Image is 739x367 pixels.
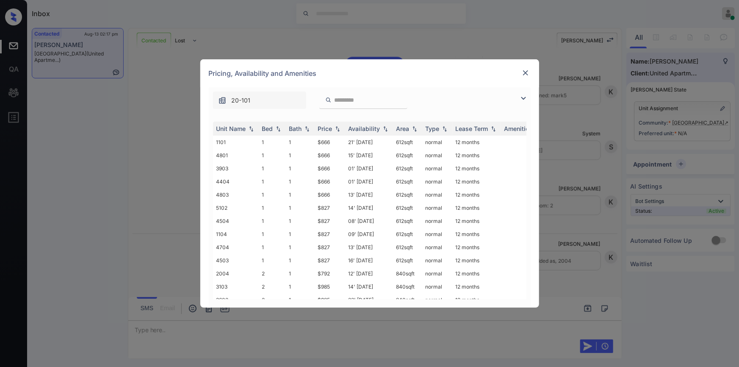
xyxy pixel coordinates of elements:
td: 5102 [213,201,259,214]
td: 1 [259,175,286,188]
td: 1 [286,267,315,280]
td: 12 months [452,162,501,175]
img: close [521,69,530,77]
td: 13' [DATE] [345,188,393,201]
td: 12 months [452,280,501,293]
td: normal [422,162,452,175]
div: Availability [349,125,380,132]
td: 2 [259,267,286,280]
div: Pricing, Availability and Amenities [200,59,539,87]
td: 3602 [213,293,259,306]
td: normal [422,293,452,306]
td: normal [422,280,452,293]
div: Area [396,125,410,132]
td: 1 [286,241,315,254]
img: icon-zuma [518,93,529,103]
td: 1 [286,188,315,201]
td: 1 [286,214,315,228]
td: normal [422,136,452,149]
td: normal [422,254,452,267]
td: 12 months [452,228,501,241]
td: 4504 [213,214,259,228]
td: 1 [259,241,286,254]
td: 1 [286,136,315,149]
td: 2 [259,280,286,293]
td: $827 [315,254,345,267]
td: 2004 [213,267,259,280]
td: 12 months [452,136,501,149]
td: 4404 [213,175,259,188]
td: 4803 [213,188,259,201]
img: icon-zuma [325,96,332,104]
td: 1 [259,254,286,267]
img: sorting [381,126,390,132]
td: 612 sqft [393,188,422,201]
td: 12 months [452,175,501,188]
td: 12' [DATE] [345,267,393,280]
td: normal [422,175,452,188]
td: 612 sqft [393,149,422,162]
div: Bath [289,125,302,132]
td: 2 [259,293,286,306]
img: sorting [440,126,449,132]
td: 4704 [213,241,259,254]
td: 1104 [213,228,259,241]
img: sorting [333,126,342,132]
td: 16' [DATE] [345,254,393,267]
td: 12 months [452,293,501,306]
td: 01' [DATE] [345,175,393,188]
td: 15' [DATE] [345,149,393,162]
td: 1 [259,162,286,175]
div: Price [318,125,332,132]
td: 612 sqft [393,201,422,214]
td: 612 sqft [393,136,422,149]
td: 1 [286,162,315,175]
td: 14' [DATE] [345,201,393,214]
td: $827 [315,228,345,241]
div: Amenities [504,125,533,132]
div: Type [426,125,440,132]
img: sorting [303,126,311,132]
td: normal [422,201,452,214]
td: 13' [DATE] [345,241,393,254]
td: 612 sqft [393,214,422,228]
img: sorting [410,126,419,132]
td: 1 [286,280,315,293]
td: 12 months [452,267,501,280]
td: $666 [315,188,345,201]
td: $666 [315,162,345,175]
td: 3103 [213,280,259,293]
td: 12 months [452,149,501,162]
td: 09' [DATE] [345,228,393,241]
div: Unit Name [216,125,246,132]
td: $666 [315,136,345,149]
td: 1 [259,188,286,201]
td: $827 [315,201,345,214]
td: 840 sqft [393,267,422,280]
td: $666 [315,149,345,162]
img: sorting [489,126,498,132]
td: 21' [DATE] [345,136,393,149]
td: $827 [315,214,345,228]
td: $792 [315,267,345,280]
td: 08' [DATE] [345,214,393,228]
td: 1 [286,175,315,188]
td: 612 sqft [393,162,422,175]
img: sorting [247,126,255,132]
td: 1101 [213,136,259,149]
td: 840 sqft [393,293,422,306]
div: Lease Term [456,125,488,132]
td: 1 [259,136,286,149]
td: normal [422,241,452,254]
td: 1 [286,228,315,241]
td: 1 [259,149,286,162]
td: $666 [315,175,345,188]
td: 612 sqft [393,241,422,254]
td: 12 months [452,188,501,201]
td: 1 [259,201,286,214]
td: 1 [286,254,315,267]
td: normal [422,228,452,241]
td: 612 sqft [393,254,422,267]
td: 12 months [452,241,501,254]
td: 23' [DATE] [345,293,393,306]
